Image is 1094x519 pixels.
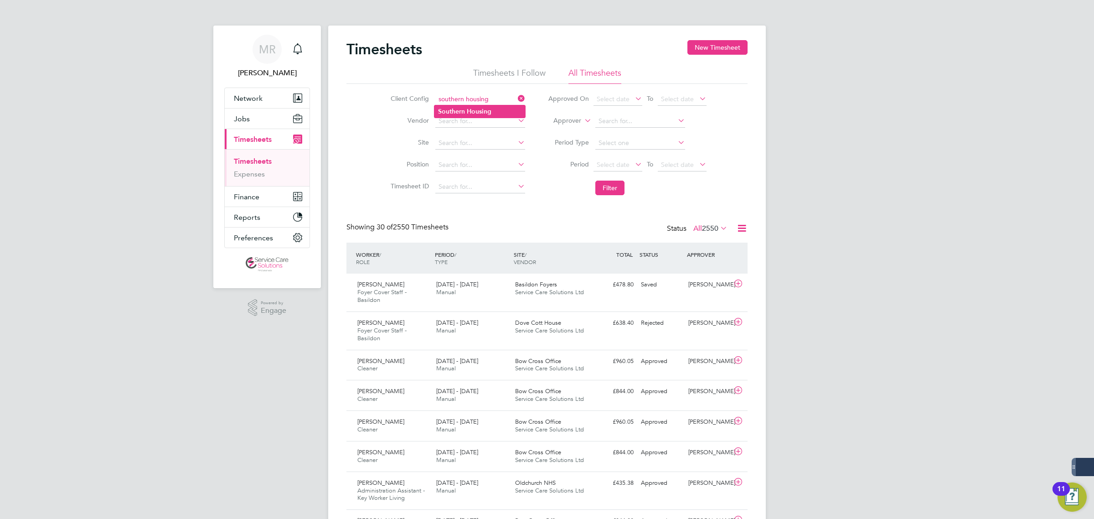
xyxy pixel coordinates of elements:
span: Network [234,94,263,103]
input: Search for... [435,93,525,106]
div: £844.00 [590,384,637,399]
span: TYPE [435,258,448,265]
div: £960.05 [590,354,637,369]
span: Manual [436,364,456,372]
span: [DATE] - [DATE] [436,448,478,456]
div: PERIOD [433,246,511,270]
span: Administration Assistant - Key Worker Living [357,487,425,502]
span: [PERSON_NAME] [357,479,404,487]
span: Reports [234,213,260,222]
span: [DATE] - [DATE] [436,280,478,288]
a: Expenses [234,170,265,178]
div: SITE [511,246,590,270]
li: All Timesheets [568,67,621,84]
div: 11 [1057,489,1065,501]
span: 2550 [702,224,718,233]
li: Timesheets I Follow [473,67,546,84]
a: Powered byEngage [248,299,287,317]
nav: Main navigation [213,26,321,288]
span: Bow Cross Office [515,387,561,395]
div: [PERSON_NAME] [685,354,732,369]
span: Manual [436,395,456,403]
span: Select date [661,95,694,103]
button: Preferences [225,228,310,248]
span: Foyer Cover Staff - Basildon [357,288,407,304]
b: Housing [467,108,491,115]
span: / [379,251,381,258]
span: Cleaner [357,426,377,433]
span: Service Care Solutions Ltd [515,395,584,403]
span: / [454,251,456,258]
span: Service Care Solutions Ltd [515,327,584,334]
button: Finance [225,187,310,207]
label: Position [388,160,429,168]
span: To [644,158,656,170]
button: Filter [595,181,624,195]
a: MR[PERSON_NAME] [224,35,310,78]
div: [PERSON_NAME] [685,316,732,331]
input: Search for... [595,115,685,128]
span: Manual [436,288,456,296]
span: Select date [597,95,630,103]
span: Service Care Solutions Ltd [515,426,584,433]
div: £960.05 [590,415,637,430]
span: / [525,251,526,258]
span: ROLE [356,258,370,265]
div: £435.38 [590,476,637,491]
span: Manual [436,487,456,494]
div: [PERSON_NAME] [685,384,732,399]
span: Service Care Solutions Ltd [515,487,584,494]
span: [PERSON_NAME] [357,357,404,365]
h2: Timesheets [346,40,422,58]
span: 30 of [377,223,393,232]
div: Timesheets [225,149,310,186]
span: [DATE] - [DATE] [436,387,478,395]
div: Approved [637,354,685,369]
input: Search for... [435,159,525,171]
span: [DATE] - [DATE] [436,479,478,487]
span: Finance [234,192,259,201]
div: WORKER [354,246,433,270]
input: Search for... [435,115,525,128]
div: Approved [637,415,685,430]
button: New Timesheet [687,40,748,55]
span: Timesheets [234,135,272,144]
button: Network [225,88,310,108]
img: servicecare-logo-retina.png [246,257,289,272]
span: [DATE] - [DATE] [436,319,478,327]
span: TOTAL [616,251,633,258]
span: Service Care Solutions Ltd [515,456,584,464]
b: Southern [438,108,465,115]
span: Manual [436,327,456,334]
button: Open Resource Center, 11 new notifications [1058,483,1087,512]
label: Period [548,160,589,168]
span: [DATE] - [DATE] [436,357,478,365]
button: Reports [225,207,310,227]
span: [DATE] - [DATE] [436,418,478,426]
span: Cleaner [357,456,377,464]
span: Select date [597,161,630,169]
span: Basildon Foyers [515,280,557,288]
div: Showing [346,223,450,232]
span: To [644,93,656,104]
label: Approved On [548,94,589,103]
span: Bow Cross Office [515,418,561,426]
span: Foyer Cover Staff - Basildon [357,327,407,342]
span: Engage [261,307,286,315]
span: MR [259,43,276,55]
span: VENDOR [514,258,536,265]
label: Client Config [388,94,429,103]
span: Powered by [261,299,286,307]
label: Timesheet ID [388,182,429,190]
span: [PERSON_NAME] [357,448,404,456]
span: Select date [661,161,694,169]
a: Go to home page [224,257,310,272]
div: Rejected [637,316,685,331]
button: Timesheets [225,129,310,149]
div: £638.40 [590,316,637,331]
label: Period Type [548,138,589,146]
div: £478.80 [590,277,637,292]
div: Approved [637,445,685,460]
div: Approved [637,476,685,491]
span: Dove Cott House [515,319,561,327]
